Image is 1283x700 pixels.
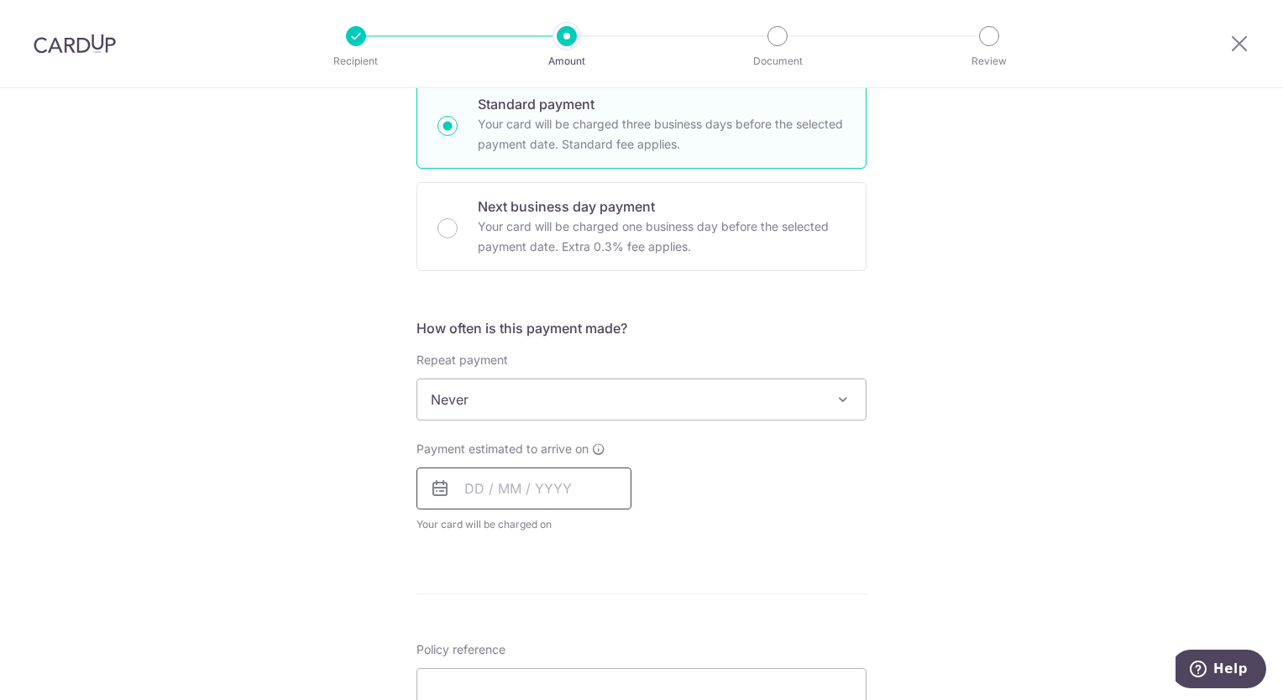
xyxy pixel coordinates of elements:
p: Next business day payment [478,196,846,217]
p: Document [715,53,840,70]
p: Your card will be charged one business day before the selected payment date. Extra 0.3% fee applies. [478,217,846,257]
p: Your card will be charged three business days before the selected payment date. Standard fee appl... [478,114,846,154]
p: Recipient [294,53,418,70]
img: CardUp [34,34,116,54]
iframe: Opens a widget where you can find more information [1176,650,1266,692]
span: Never [417,379,866,420]
span: Payment estimated to arrive on [416,441,589,457]
h5: How often is this payment made? [416,318,867,338]
label: Policy reference [416,641,505,658]
p: Amount [505,53,629,70]
p: Standard payment [478,94,846,114]
span: Your card will be charged on [416,516,631,533]
input: DD / MM / YYYY [416,468,631,509]
span: Never [416,379,867,421]
p: Review [927,53,1051,70]
label: Repeat payment [416,352,508,368]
